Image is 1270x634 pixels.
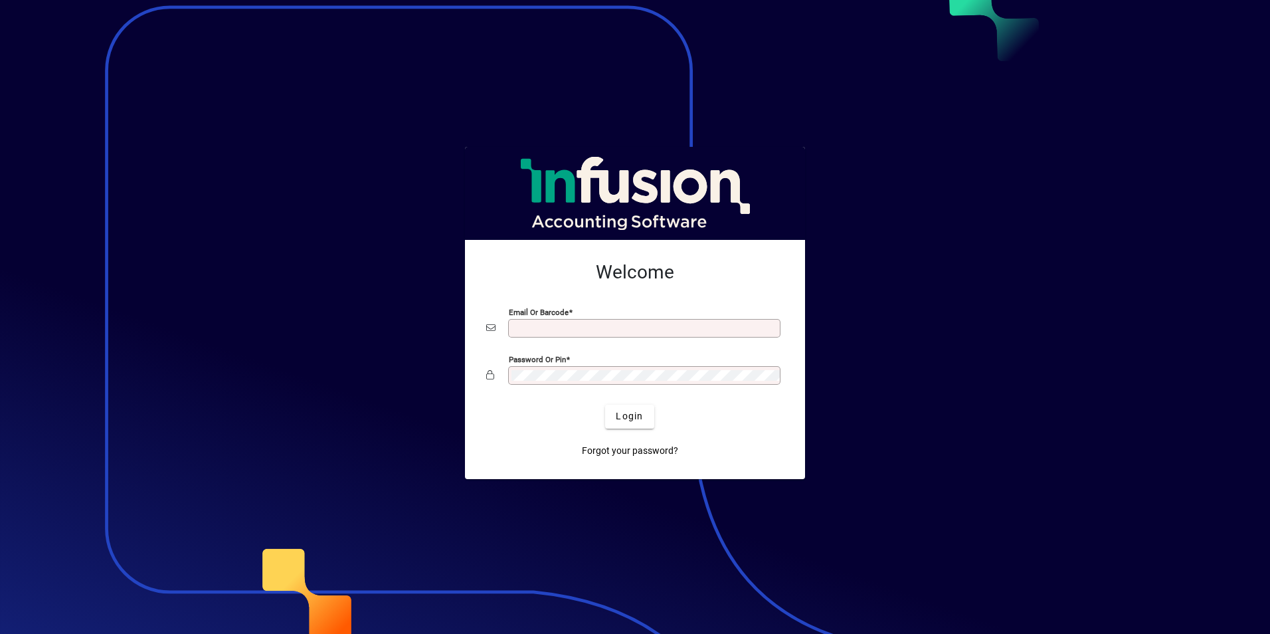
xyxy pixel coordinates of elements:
span: Forgot your password? [582,444,678,458]
h2: Welcome [486,261,784,284]
mat-label: Password or Pin [509,354,566,364]
a: Forgot your password? [577,439,683,463]
button: Login [605,405,654,429]
span: Login [616,409,643,423]
mat-label: Email or Barcode [509,307,569,316]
